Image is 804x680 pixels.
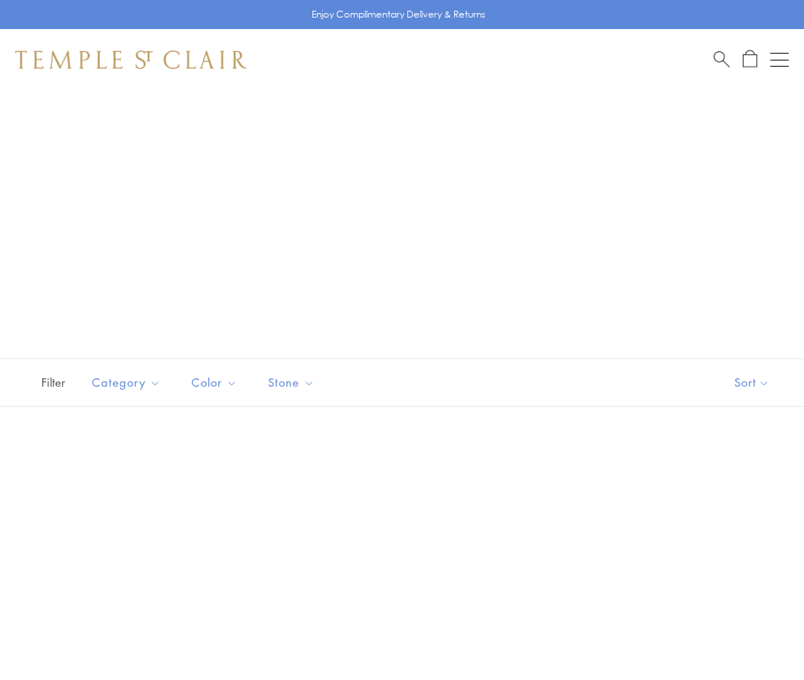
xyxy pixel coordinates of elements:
[80,365,172,400] button: Category
[743,50,757,69] a: Open Shopping Bag
[700,359,804,406] button: Show sort by
[260,373,326,392] span: Stone
[770,51,789,69] button: Open navigation
[184,373,249,392] span: Color
[15,51,247,69] img: Temple St. Clair
[714,50,730,69] a: Search
[257,365,326,400] button: Stone
[84,373,172,392] span: Category
[312,7,485,22] p: Enjoy Complimentary Delivery & Returns
[180,365,249,400] button: Color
